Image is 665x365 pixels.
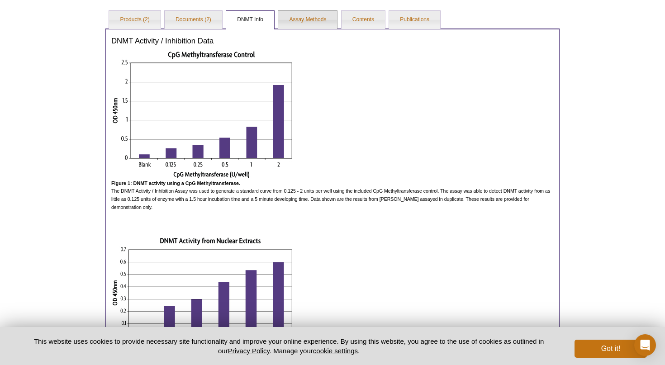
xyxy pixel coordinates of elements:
[278,11,337,29] a: Assay Methods
[228,347,270,355] a: Privacy Policy
[111,180,554,186] h4: Figure 1: DNMT activity using a CpG Methyltransferase.
[226,11,274,29] a: DNMT Info
[389,11,440,29] a: Publications
[342,11,385,29] a: Contents
[18,337,560,356] p: This website uses cookies to provide necessary site functionality and improve your online experie...
[111,188,550,210] span: The DNMT Activity / Inhibition Assay was used to generate a standard curve from 0.125 - 2 units p...
[111,237,292,354] img: DNMT Activity / Inhibition Assay with MCF-7 nuclear extracts.
[165,11,222,29] a: Documents (2)
[109,11,160,29] a: Products (2)
[313,347,358,355] button: cookie settings
[111,37,554,46] h3: DNMT Activity / Inhibition Data
[634,334,656,356] div: Open Intercom Messenger
[575,340,647,358] button: Got it!
[111,50,292,178] img: DNMT Activity / Inhibition Assay with CpG Methyltransferase.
